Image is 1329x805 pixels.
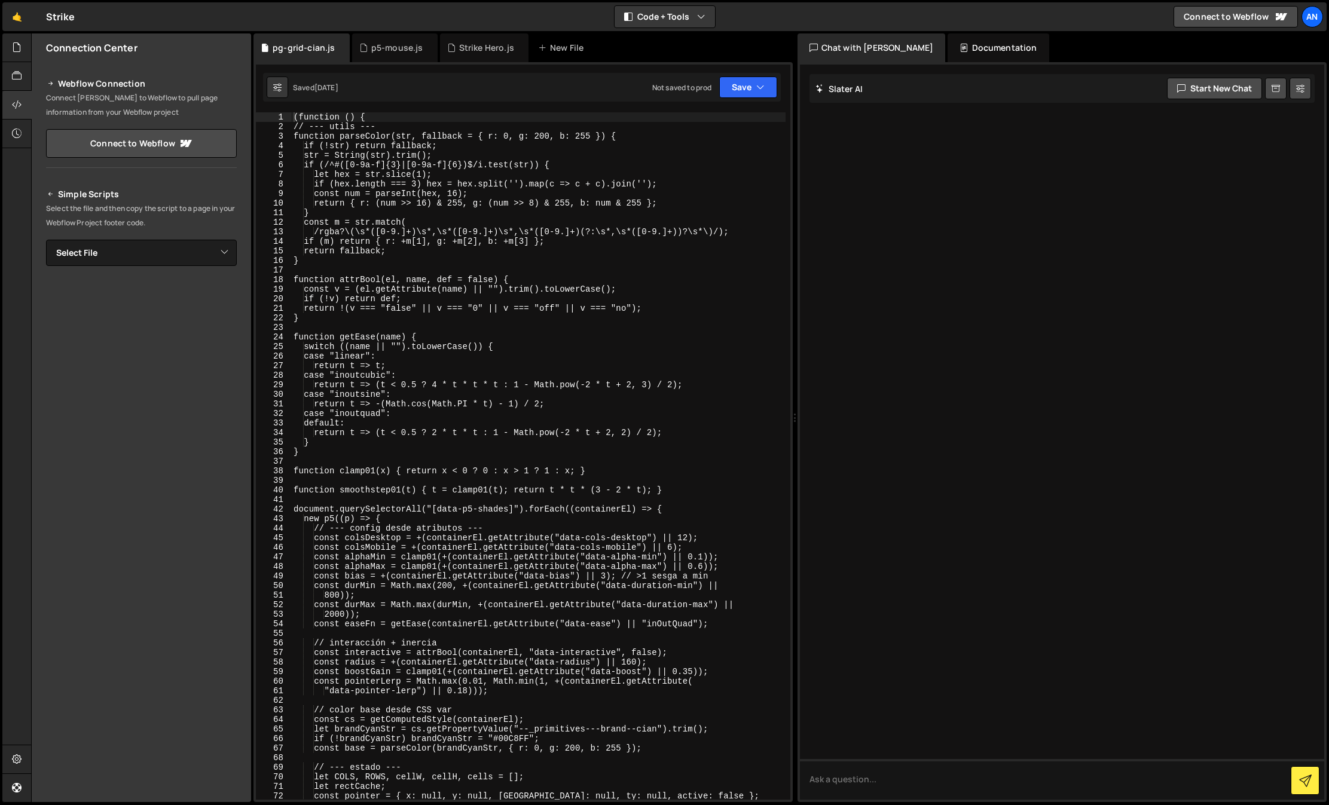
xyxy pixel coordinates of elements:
[256,313,291,323] div: 22
[46,286,238,393] iframe: YouTube video player
[256,304,291,313] div: 21
[256,724,291,734] div: 65
[256,753,291,763] div: 68
[256,131,291,141] div: 3
[256,457,291,466] div: 37
[256,638,291,648] div: 56
[256,265,291,275] div: 17
[256,275,291,284] div: 18
[256,600,291,610] div: 52
[371,42,423,54] div: p5-mouse.js
[1301,6,1323,27] a: An
[256,237,291,246] div: 14
[256,791,291,801] div: 72
[256,743,291,753] div: 67
[256,428,291,437] div: 34
[256,218,291,227] div: 12
[256,533,291,543] div: 45
[256,677,291,686] div: 60
[46,91,237,120] p: Connect [PERSON_NAME] to Webflow to pull page information from your Webflow project
[538,42,588,54] div: New File
[256,141,291,151] div: 4
[256,705,291,715] div: 63
[615,6,715,27] button: Code + Tools
[256,648,291,657] div: 57
[256,485,291,495] div: 40
[256,437,291,447] div: 35
[293,82,338,93] div: Saved
[256,151,291,160] div: 5
[256,284,291,294] div: 19
[256,686,291,696] div: 61
[256,667,291,677] div: 59
[256,371,291,380] div: 28
[273,42,335,54] div: pg-grid-cian.js
[256,629,291,638] div: 55
[256,552,291,562] div: 47
[256,227,291,237] div: 13
[256,179,291,189] div: 8
[798,33,946,62] div: Chat with [PERSON_NAME]
[256,189,291,198] div: 9
[256,562,291,571] div: 48
[256,418,291,428] div: 33
[46,201,237,230] p: Select the file and then copy the script to a page in your Webflow Project footer code.
[256,409,291,418] div: 32
[256,170,291,179] div: 7
[815,83,863,94] h2: Slater AI
[256,619,291,629] div: 54
[256,112,291,122] div: 1
[256,763,291,772] div: 69
[256,208,291,218] div: 11
[256,476,291,485] div: 39
[256,323,291,332] div: 23
[256,160,291,170] div: 6
[256,399,291,409] div: 31
[256,772,291,782] div: 70
[256,734,291,743] div: 66
[256,246,291,256] div: 15
[256,256,291,265] div: 16
[46,10,75,24] div: Strike
[256,590,291,600] div: 51
[46,76,237,91] h2: Webflow Connection
[1167,78,1262,99] button: Start new chat
[256,294,291,304] div: 20
[719,76,777,98] button: Save
[256,332,291,342] div: 24
[948,33,1049,62] div: Documentation
[256,715,291,724] div: 64
[256,447,291,457] div: 36
[256,782,291,791] div: 71
[652,82,712,93] div: Not saved to prod
[256,543,291,552] div: 46
[256,571,291,581] div: 49
[314,82,338,93] div: [DATE]
[256,122,291,131] div: 2
[256,342,291,351] div: 25
[256,390,291,399] div: 30
[46,41,138,54] h2: Connection Center
[256,380,291,390] div: 29
[256,198,291,208] div: 10
[46,129,237,158] a: Connect to Webflow
[256,495,291,504] div: 41
[1174,6,1298,27] a: Connect to Webflow
[256,610,291,619] div: 53
[2,2,32,31] a: 🤙
[256,696,291,705] div: 62
[46,401,238,509] iframe: YouTube video player
[256,466,291,476] div: 38
[459,42,514,54] div: Strike Hero.js
[256,581,291,590] div: 50
[256,504,291,514] div: 42
[256,657,291,667] div: 58
[256,524,291,533] div: 44
[256,514,291,524] div: 43
[46,187,237,201] h2: Simple Scripts
[256,351,291,361] div: 26
[256,361,291,371] div: 27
